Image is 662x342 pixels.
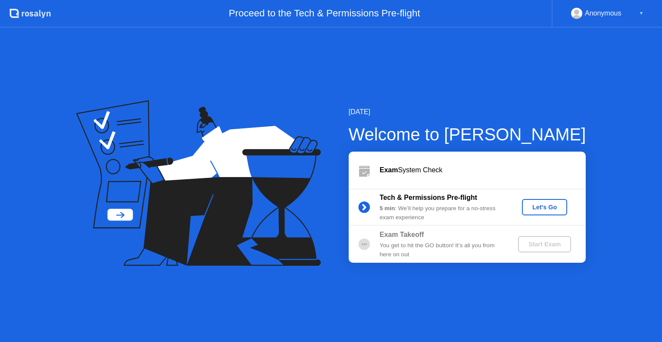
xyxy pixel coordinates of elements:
div: ▼ [639,8,643,19]
b: Exam Takeoff [380,231,424,238]
div: System Check [380,165,586,175]
div: You get to hit the GO button! It’s all you from here on out [380,241,504,259]
div: : We’ll help you prepare for a no-stress exam experience [380,204,504,222]
b: 5 min [380,205,395,211]
button: Start Exam [518,236,571,252]
button: Let's Go [522,199,567,215]
div: Let's Go [525,204,564,211]
div: Anonymous [585,8,621,19]
b: Exam [380,166,398,174]
div: Start Exam [521,241,568,248]
b: Tech & Permissions Pre-flight [380,194,477,201]
div: Welcome to [PERSON_NAME] [349,121,586,147]
div: [DATE] [349,107,586,117]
